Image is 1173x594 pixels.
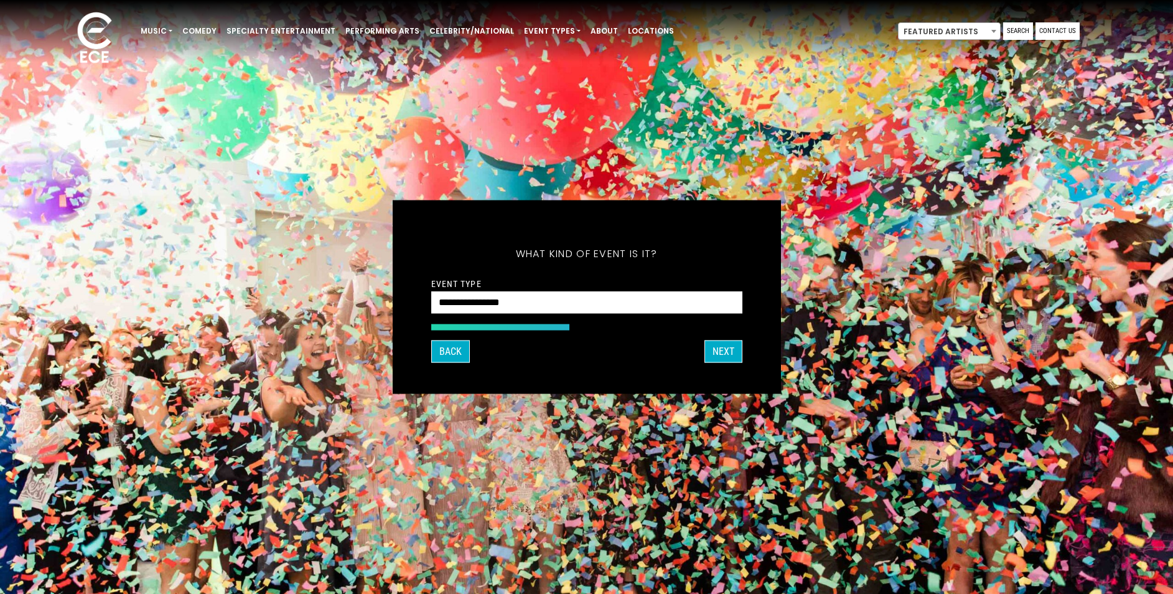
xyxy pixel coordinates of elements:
[1035,22,1080,40] a: Contact Us
[431,341,470,363] button: Back
[431,278,482,290] label: Event Type
[340,21,424,42] a: Performing Arts
[63,9,126,69] img: ece_new_logo_whitev2-1.png
[1003,22,1033,40] a: Search
[519,21,586,42] a: Event Types
[431,232,742,276] h5: What kind of event is it?
[899,23,1000,40] span: Featured Artists
[898,22,1001,40] span: Featured Artists
[704,341,742,363] button: Next
[222,21,340,42] a: Specialty Entertainment
[586,21,623,42] a: About
[136,21,177,42] a: Music
[623,21,679,42] a: Locations
[424,21,519,42] a: Celebrity/National
[177,21,222,42] a: Comedy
